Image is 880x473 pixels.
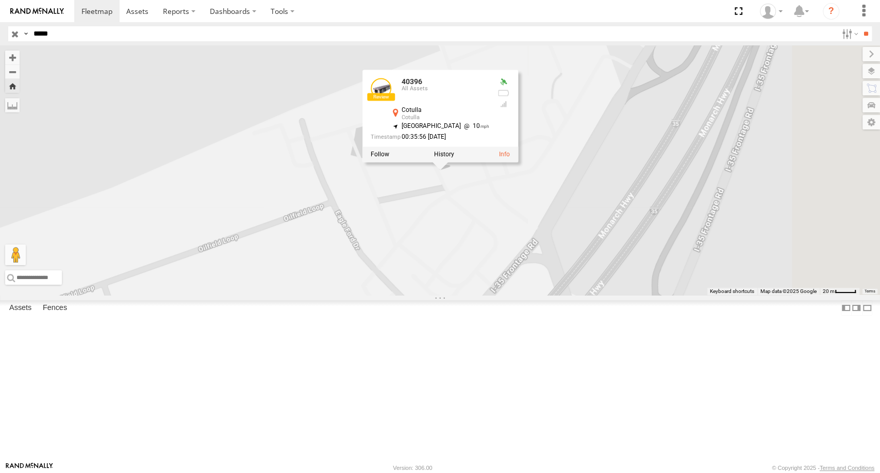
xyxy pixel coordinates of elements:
[823,288,835,294] span: 20 m
[38,301,72,315] label: Fences
[371,151,389,158] label: Realtime tracking of Asset
[5,64,20,79] button: Zoom out
[865,289,875,293] a: Terms (opens in new tab)
[371,134,489,141] div: Date/time of location update
[499,151,510,158] a: View Asset Details
[5,244,26,265] button: Drag Pegman onto the map to open Street View
[10,8,64,15] img: rand-logo.svg
[6,463,53,473] a: Visit our Website
[497,78,510,86] div: Valid GPS Fix
[756,4,786,19] div: Juan Oropeza
[5,98,20,112] label: Measure
[393,465,432,471] div: Version: 306.00
[5,51,20,64] button: Zoom in
[402,115,489,121] div: Cotulla
[402,107,489,113] div: Cotulla
[402,123,461,130] span: [GEOGRAPHIC_DATA]
[862,115,880,129] label: Map Settings
[841,300,851,315] label: Dock Summary Table to the Left
[461,123,489,130] span: 10
[497,101,510,109] div: Last Event GSM Signal Strength
[760,288,817,294] span: Map data ©2025 Google
[497,89,510,97] div: No battery health information received from this device.
[22,26,30,41] label: Search Query
[4,301,37,315] label: Assets
[434,151,454,158] label: View Asset History
[5,79,20,93] button: Zoom Home
[371,78,391,99] a: View Asset Details
[823,3,839,20] i: ?
[820,465,874,471] a: Terms and Conditions
[820,288,859,295] button: Map Scale: 20 m per 38 pixels
[772,465,874,471] div: © Copyright 2025 -
[710,288,754,295] button: Keyboard shortcuts
[851,300,861,315] label: Dock Summary Table to the Right
[862,300,872,315] label: Hide Summary Table
[838,26,860,41] label: Search Filter Options
[402,86,489,92] div: All Assets
[402,77,422,86] a: 40396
